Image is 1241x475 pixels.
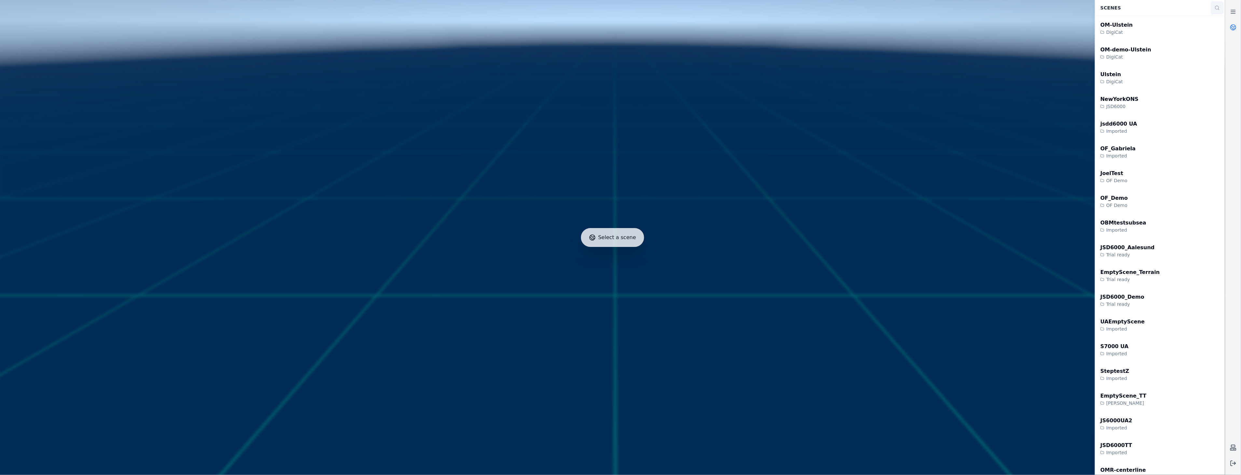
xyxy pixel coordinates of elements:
[1100,71,1123,78] div: Ulstein
[1096,2,1211,14] div: Scenes
[1100,251,1155,258] div: Trial ready
[1100,177,1127,184] div: OF Demo
[1100,170,1127,177] div: JoelTest
[1100,29,1133,35] div: DigiCat
[1100,400,1146,406] div: [PERSON_NAME]
[1100,466,1146,474] div: OMR-centerline
[1100,343,1129,350] div: S7000 UA
[1100,95,1138,103] div: NewYorkONS
[1100,120,1137,128] div: jsdd6000 UA
[1100,21,1133,29] div: OM-Ulstein
[1100,367,1129,375] div: SteptestZ
[1100,194,1128,202] div: OF_Demo
[1100,425,1132,431] div: Imported
[1100,227,1146,233] div: Imported
[1100,46,1151,54] div: OM-demo-Ulstein
[1100,301,1144,307] div: Trial ready
[1100,78,1123,85] div: DigiCat
[1100,103,1138,110] div: JSD6000
[1100,276,1160,283] div: Trial ready
[1100,153,1136,159] div: Imported
[1100,392,1146,400] div: EmptyScene_TT
[598,234,636,241] span: Select a scene
[1100,128,1137,134] div: Imported
[1100,318,1145,326] div: UAEmptyScene
[1100,219,1146,227] div: OBMtestsubsea
[1100,350,1129,357] div: Imported
[1100,449,1132,456] div: Imported
[1100,417,1132,425] div: JS6000UA2
[1100,293,1144,301] div: JSD6000_Demo
[1100,441,1132,449] div: JSD6000TT
[1100,268,1160,276] div: EmptyScene_Terrain
[1100,244,1155,251] div: JSD6000_Aalesund
[1100,326,1145,332] div: Imported
[1100,375,1129,382] div: Imported
[1100,145,1136,153] div: OF_Gabriela
[1100,54,1151,60] div: DigiCat
[1100,202,1128,209] div: OF Demo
